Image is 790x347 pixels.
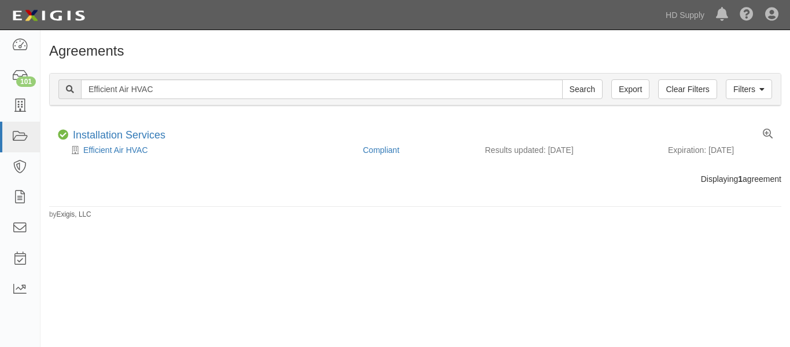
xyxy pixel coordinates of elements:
[738,174,743,184] b: 1
[660,3,710,27] a: HD Supply
[363,145,400,155] a: Compliant
[57,210,91,218] a: Exigis, LLC
[58,144,355,156] div: Efficient Air HVAC
[40,173,790,185] div: Displaying agreement
[83,145,148,155] a: Efficient Air HVAC
[726,79,772,99] a: Filters
[73,129,165,141] a: Installation Services
[485,144,651,156] div: Results updated: [DATE]
[740,8,754,22] i: Help Center - Complianz
[611,79,649,99] a: Export
[49,210,91,220] small: by
[658,79,717,99] a: Clear Filters
[562,79,603,99] input: Search
[73,129,165,142] div: Installation Services
[16,76,36,87] div: 101
[81,79,563,99] input: Search
[9,5,88,26] img: logo-5460c22ac91f19d4615b14bd174203de0afe785f0fc80cf4dbbc73dc1793850b.png
[58,130,68,140] i: Compliant
[668,144,773,156] div: Expiration: [DATE]
[763,129,773,140] a: View results summary
[49,43,781,59] h1: Agreements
